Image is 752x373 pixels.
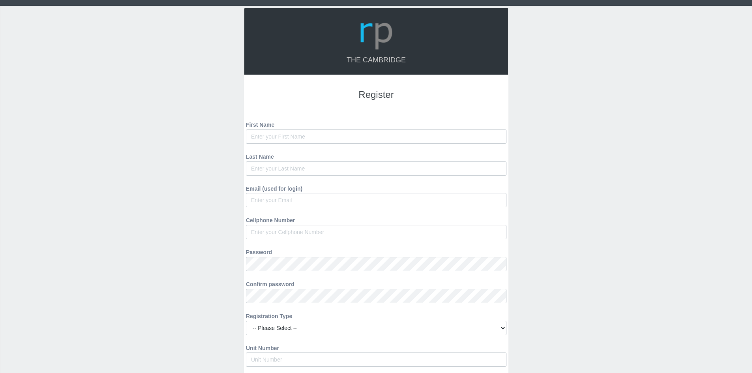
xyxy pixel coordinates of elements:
[252,56,500,64] h4: The Cambridge
[246,341,279,353] label: Unit Number
[246,225,506,239] input: Enter your Cellphone Number
[246,245,272,257] label: Password
[252,90,501,100] h3: Register
[246,277,294,289] label: Confirm password
[246,182,302,193] label: Email (used for login)
[246,150,274,161] label: Last Name
[246,352,506,367] input: Unit Number
[246,193,506,207] input: Enter your Email
[246,213,295,225] label: Cellphone Number
[357,14,395,52] img: Logo
[246,309,292,321] label: Registration Type
[246,129,506,144] input: Enter your First Name
[246,161,506,176] input: Enter your Last Name
[246,118,274,129] label: First Name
